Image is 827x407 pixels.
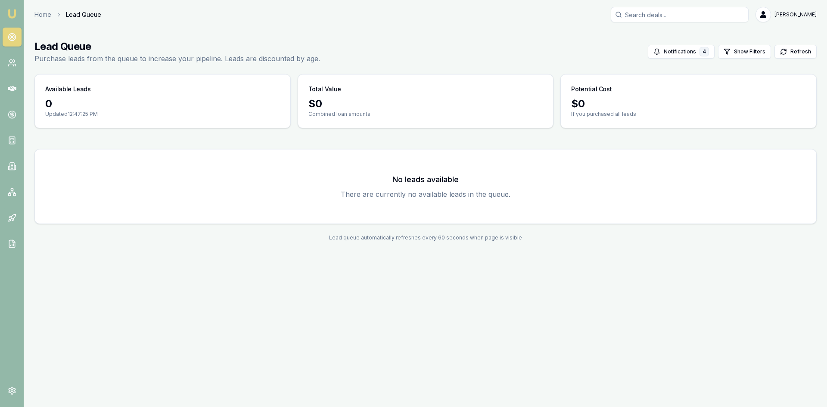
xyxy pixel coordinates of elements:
[45,174,806,186] h3: No leads available
[718,45,771,59] button: Show Filters
[34,40,320,53] h1: Lead Queue
[7,9,17,19] img: emu-icon-u.png
[34,10,51,19] a: Home
[45,85,91,93] h3: Available Leads
[648,45,715,59] button: Notifications4
[774,11,817,18] span: [PERSON_NAME]
[34,234,817,241] div: Lead queue automatically refreshes every 60 seconds when page is visible
[571,97,806,111] div: $ 0
[611,7,749,22] input: Search deals
[308,85,341,93] h3: Total Value
[308,97,543,111] div: $ 0
[66,10,101,19] span: Lead Queue
[774,45,817,59] button: Refresh
[700,47,709,56] div: 4
[45,111,280,118] p: Updated 12:47:25 PM
[34,53,320,64] p: Purchase leads from the queue to increase your pipeline. Leads are discounted by age.
[308,111,543,118] p: Combined loan amounts
[571,111,806,118] p: If you purchased all leads
[34,10,101,19] nav: breadcrumb
[45,97,280,111] div: 0
[571,85,612,93] h3: Potential Cost
[45,189,806,199] p: There are currently no available leads in the queue.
